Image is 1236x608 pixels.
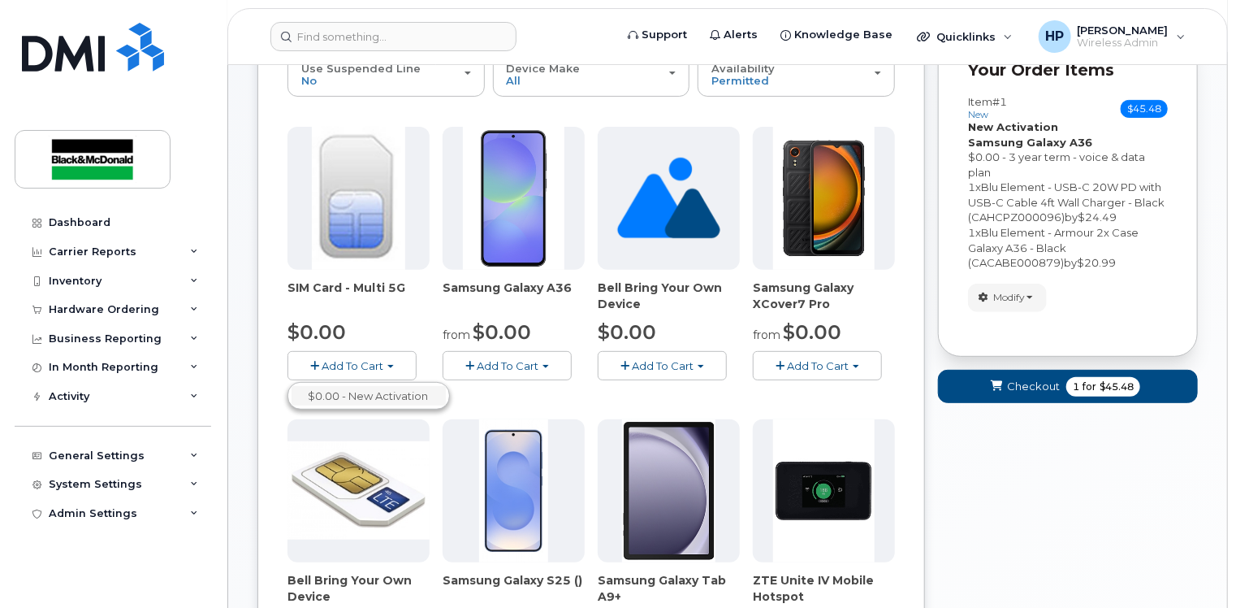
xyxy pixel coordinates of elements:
[968,225,1168,271] div: x by
[443,572,585,605] div: Samsung Galaxy S25 ()
[598,351,727,380] button: Add To Cart
[905,20,1024,53] div: Quicklinks
[1100,380,1134,394] span: $45.48
[642,27,687,43] span: Support
[1078,24,1169,37] span: [PERSON_NAME]
[1078,211,1117,224] span: $24.49
[477,359,538,372] span: Add To Cart
[1007,379,1060,394] span: Checkout
[617,127,720,270] img: no_image_found-2caef05468ed5679b831cfe6fc140e25e0c280774317ffc20a367ab7fd17291e.png
[598,572,740,605] div: Samsung Galaxy Tab A9+
[968,180,1168,225] div: x by
[616,19,698,51] a: Support
[993,290,1025,305] span: Modify
[1079,380,1100,394] span: for
[711,62,775,75] span: Availability
[711,74,769,87] span: Permitted
[794,27,892,43] span: Knowledge Base
[270,22,516,51] input: Find something...
[287,54,485,96] button: Use Suspended Line No
[698,19,769,51] a: Alerts
[968,96,1007,119] h3: Item
[968,180,1165,224] span: Blu Element - USB-C 20W PD with USB-C Cable 4ft Wall Charger - Black (CAHCPZ000096)
[698,54,895,96] button: Availability Permitted
[443,280,585,312] div: Samsung Galaxy A36
[322,359,383,372] span: Add To Cart
[968,59,1168,82] p: Your Order Items
[773,419,875,562] img: phone23268.JPG
[1121,100,1168,118] span: $45.48
[753,280,895,312] div: Samsung Galaxy XCover7 Pro
[968,150,1168,180] div: $0.00 - 3 year term - voice & data plan
[773,127,875,270] img: phone23879.JPG
[287,441,430,540] img: phone23274.JPG
[783,320,841,344] span: $0.00
[287,572,430,605] div: Bell Bring Your Own Device
[473,320,531,344] span: $0.00
[1078,37,1169,50] span: Wireless Admin
[443,351,572,380] button: Add To Cart
[1027,20,1197,53] div: Harsh Patel
[968,120,1058,133] strong: New Activation
[507,62,581,75] span: Device Make
[968,226,1139,269] span: Blu Element - Armour 2x Case Galaxy A36 - Black (CACABE000879)
[1077,256,1116,269] span: $20.99
[968,180,975,193] span: 1
[968,109,988,120] small: new
[493,54,690,96] button: Device Make All
[724,27,758,43] span: Alerts
[787,359,849,372] span: Add To Cart
[938,370,1198,403] button: Checkout 1 for $45.48
[769,19,904,51] a: Knowledge Base
[287,351,417,380] button: Add To Cart
[992,95,1007,108] span: #1
[968,226,975,239] span: 1
[753,572,895,605] div: ZTE Unite IV Mobile Hotspot
[443,328,470,342] small: from
[936,30,996,43] span: Quicklinks
[312,127,404,270] img: 00D627D4-43E9-49B7-A367-2C99342E128C.jpg
[622,419,715,562] img: phone23884.JPG
[1073,380,1079,394] span: 1
[598,280,740,312] div: Bell Bring Your Own Device
[301,74,317,87] span: No
[598,320,656,344] span: $0.00
[968,284,1047,312] button: Modify
[287,320,346,344] span: $0.00
[507,74,521,87] span: All
[632,359,694,372] span: Add To Cart
[292,386,446,406] a: $0.00 - New Activation
[479,419,549,562] img: phone23817.JPG
[463,127,565,270] img: phone23886.JPG
[753,351,882,380] button: Add To Cart
[968,136,1092,149] strong: Samsung Galaxy A36
[287,280,430,312] div: SIM Card - Multi 5G
[1045,27,1064,46] span: HP
[753,328,780,342] small: from
[301,62,421,75] span: Use Suspended Line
